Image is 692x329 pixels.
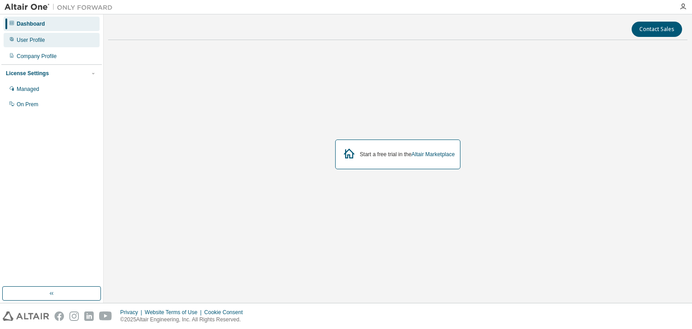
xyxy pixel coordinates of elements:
img: youtube.svg [99,311,112,321]
img: linkedin.svg [84,311,94,321]
img: altair_logo.svg [3,311,49,321]
button: Contact Sales [632,22,682,37]
div: Managed [17,86,39,93]
img: Altair One [5,3,117,12]
a: Altair Marketplace [411,151,455,158]
div: On Prem [17,101,38,108]
div: User Profile [17,36,45,44]
div: Website Terms of Use [145,309,204,316]
div: Cookie Consent [204,309,248,316]
div: Start a free trial in the [360,151,455,158]
div: Company Profile [17,53,57,60]
img: instagram.svg [69,311,79,321]
div: Dashboard [17,20,45,27]
p: © 2025 Altair Engineering, Inc. All Rights Reserved. [120,316,248,324]
img: facebook.svg [55,311,64,321]
div: Privacy [120,309,145,316]
div: License Settings [6,70,49,77]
